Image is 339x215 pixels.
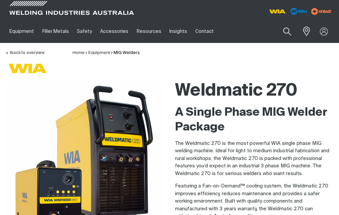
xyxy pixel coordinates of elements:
[5,51,44,55] a: Back to overview of MIG Welders
[73,51,85,55] a: Home
[276,23,299,39] button: Search products
[309,6,334,16] img: miller
[175,80,334,102] h1: Weldmatic 270
[133,20,165,43] a: Resources
[73,50,140,56] nav: Breadcrumb
[165,20,191,43] a: Insights
[5,20,252,43] nav: Main
[96,20,132,43] a: Accessories
[73,20,96,43] a: Safety
[175,105,334,135] h2: A Single Phase MIG Welder Package
[38,20,73,43] a: Filler Metals
[175,140,334,178] p: The Weldmatic 270 is the most powerful WIA single phase MIG welding machine. Ideal for light to m...
[114,51,140,55] a: MIG Welders
[88,51,110,55] a: Equipment
[267,23,299,39] input: Product name or item number...
[191,20,218,43] a: Contact
[5,20,38,43] a: Equipment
